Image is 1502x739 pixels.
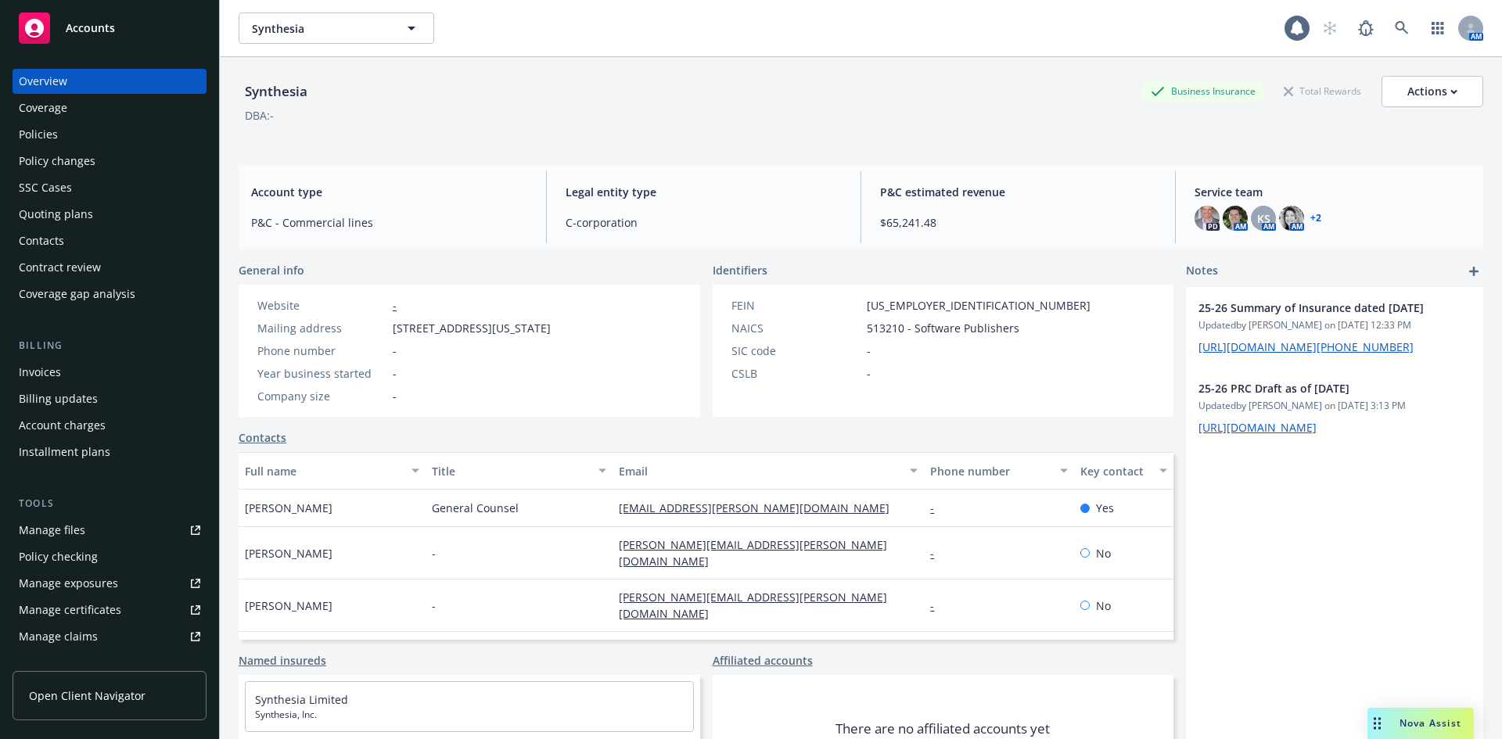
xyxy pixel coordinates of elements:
[867,320,1019,336] span: 513210 - Software Publishers
[19,69,67,94] div: Overview
[29,687,146,704] span: Open Client Navigator
[239,652,326,669] a: Named insureds
[13,255,207,280] a: Contract review
[930,546,947,561] a: -
[255,708,684,722] span: Synthesia, Inc.
[19,360,61,385] div: Invoices
[1096,500,1114,516] span: Yes
[880,214,1156,231] span: $65,241.48
[731,365,861,382] div: CSLB
[713,262,767,278] span: Identifiers
[19,544,98,569] div: Policy checking
[251,184,527,200] span: Account type
[867,365,871,382] span: -
[13,386,207,411] a: Billing updates
[245,545,332,561] span: [PERSON_NAME]
[1367,708,1387,739] div: Drag to move
[13,202,207,227] a: Quoting plans
[19,386,98,411] div: Billing updates
[239,429,286,446] a: Contacts
[1195,184,1471,200] span: Service team
[13,149,207,174] a: Policy changes
[19,413,106,438] div: Account charges
[239,262,304,278] span: General info
[619,590,887,621] a: [PERSON_NAME][EMAIL_ADDRESS][PERSON_NAME][DOMAIN_NAME]
[19,202,93,227] div: Quoting plans
[880,184,1156,200] span: P&C estimated revenue
[13,338,207,353] div: Billing
[1198,300,1430,316] span: 25-26 Summary of Insurance dated [DATE]
[13,496,207,511] div: Tools
[1223,206,1248,231] img: photo
[13,6,207,50] a: Accounts
[731,343,861,359] div: SIC code
[393,343,397,359] span: -
[731,297,861,314] div: FEIN
[13,624,207,649] a: Manage claims
[393,320,551,336] span: [STREET_ADDRESS][US_STATE]
[1367,708,1474,739] button: Nova Assist
[19,175,72,200] div: SSC Cases
[1422,13,1453,44] a: Switch app
[867,343,871,359] span: -
[566,184,842,200] span: Legal entity type
[1310,213,1321,223] a: +2
[566,214,842,231] span: C-corporation
[13,597,207,622] a: Manage certificates
[1314,13,1346,44] a: Start snowing
[245,463,402,479] div: Full name
[13,413,207,438] a: Account charges
[1198,339,1414,354] a: [URL][DOMAIN_NAME][PHONE_NUMBER]
[19,439,110,465] div: Installment plans
[1143,81,1263,101] div: Business Insurance
[835,719,1050,738] span: There are no affiliated accounts yet
[1186,262,1218,281] span: Notes
[19,255,101,280] div: Contract review
[1382,76,1483,107] button: Actions
[13,518,207,543] a: Manage files
[19,597,121,622] div: Manage certificates
[1279,206,1304,231] img: photo
[19,571,118,596] div: Manage exposures
[1198,420,1317,435] a: [URL][DOMAIN_NAME]
[1350,13,1382,44] a: Report a Bug
[66,22,115,34] span: Accounts
[393,388,397,404] span: -
[13,175,207,200] a: SSC Cases
[19,95,67,120] div: Coverage
[731,320,861,336] div: NAICS
[1257,210,1270,227] span: KS
[13,95,207,120] a: Coverage
[257,343,386,359] div: Phone number
[245,107,274,124] div: DBA: -
[257,297,386,314] div: Website
[13,360,207,385] a: Invoices
[393,298,397,313] a: -
[930,500,947,515] a: -
[1198,380,1430,396] span: 25-26 PRC Draft as of [DATE]
[1195,206,1220,231] img: photo
[1198,318,1471,332] span: Updated by [PERSON_NAME] on [DATE] 12:33 PM
[432,597,436,614] span: -
[252,20,387,37] span: Synthesia
[393,365,397,382] span: -
[251,214,527,231] span: P&C - Commercial lines
[1386,13,1418,44] a: Search
[13,69,207,94] a: Overview
[13,228,207,253] a: Contacts
[619,500,902,515] a: [EMAIL_ADDRESS][PERSON_NAME][DOMAIN_NAME]
[19,122,58,147] div: Policies
[257,388,386,404] div: Company size
[1186,368,1483,448] div: 25-26 PRC Draft as of [DATE]Updatedby [PERSON_NAME] on [DATE] 3:13 PM[URL][DOMAIN_NAME]
[713,652,813,669] a: Affiliated accounts
[257,320,386,336] div: Mailing address
[245,500,332,516] span: [PERSON_NAME]
[13,571,207,596] a: Manage exposures
[1074,452,1173,490] button: Key contact
[245,597,332,614] span: [PERSON_NAME]
[930,598,947,613] a: -
[1198,399,1471,413] span: Updated by [PERSON_NAME] on [DATE] 3:13 PM
[19,282,135,307] div: Coverage gap analysis
[432,545,436,561] span: -
[432,500,519,516] span: General Counsel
